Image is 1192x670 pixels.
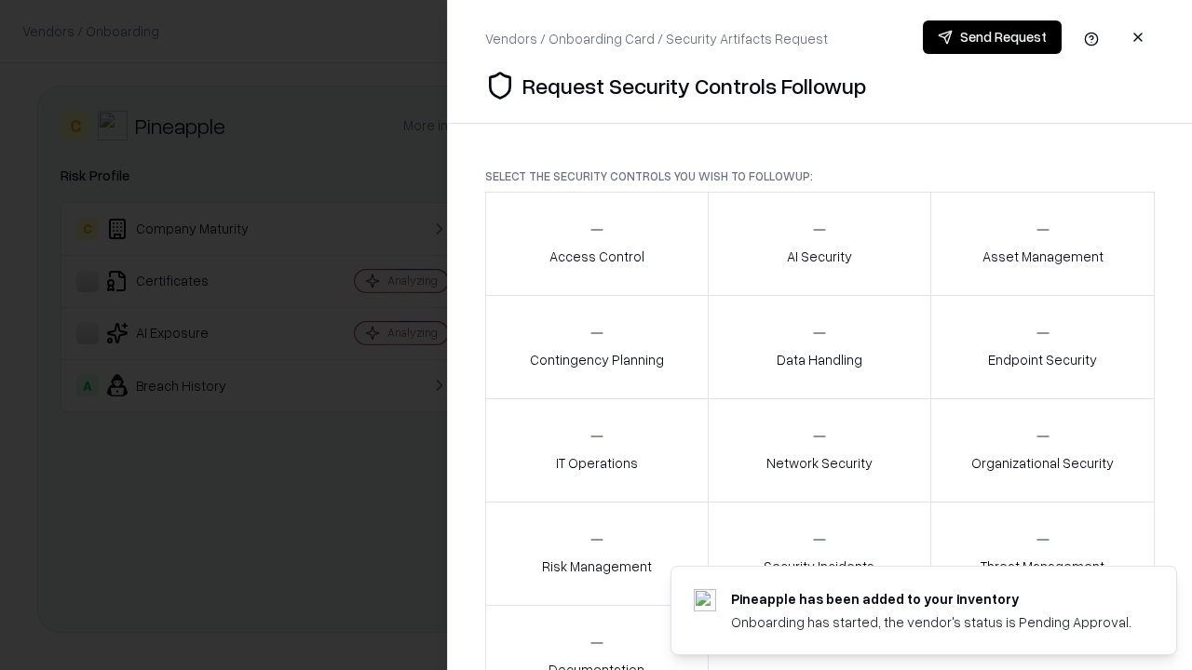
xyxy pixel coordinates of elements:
[694,589,716,611] img: pineappleenergy.com
[485,192,709,296] button: Access Control
[731,589,1131,609] div: Pineapple has been added to your inventory
[708,398,932,502] button: Network Security
[485,502,709,606] button: Risk Management
[777,350,862,369] p: Data Handling
[485,398,709,502] button: IT Operations
[708,502,932,606] button: Security Incidents
[930,295,1155,399] button: Endpoint Security
[982,247,1104,266] p: Asset Management
[766,453,873,473] p: Network Security
[522,71,866,100] p: Request Security Controls Followup
[708,295,932,399] button: Data Handling
[708,192,932,296] button: AI Security
[485,29,828,48] div: Vendors / Onboarding Card / Security Artifacts Request
[971,453,1114,473] p: Organizational Security
[542,556,652,576] p: Risk Management
[787,247,852,266] p: AI Security
[549,247,644,266] p: Access Control
[731,612,1131,632] div: Onboarding has started, the vendor's status is Pending Approval.
[530,350,664,369] p: Contingency Planning
[988,350,1097,369] p: Endpoint Security
[930,502,1155,606] button: Threat Management
[764,556,874,576] p: Security Incidents
[485,295,709,399] button: Contingency Planning
[485,168,1155,184] p: Select the security controls you wish to followup:
[981,556,1104,576] p: Threat Management
[923,20,1062,54] button: Send Request
[556,453,638,473] p: IT Operations
[930,398,1155,502] button: Organizational Security
[930,192,1155,296] button: Asset Management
